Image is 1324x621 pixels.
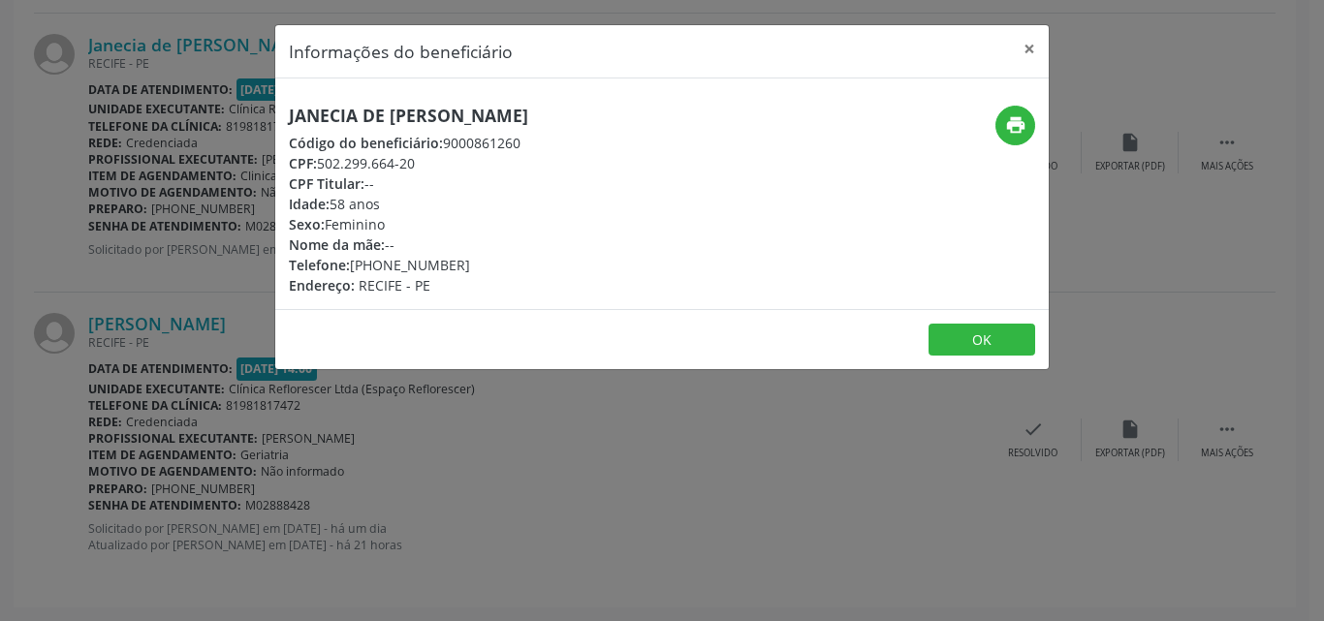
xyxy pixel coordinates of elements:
[289,235,385,254] span: Nome da mãe:
[289,255,528,275] div: [PHONE_NUMBER]
[289,234,528,255] div: --
[289,106,528,126] h5: Janecia de [PERSON_NAME]
[289,174,364,193] span: CPF Titular:
[289,214,528,234] div: Feminino
[1005,114,1026,136] i: print
[289,153,528,173] div: 502.299.664-20
[289,194,528,214] div: 58 anos
[289,39,513,64] h5: Informações do beneficiário
[289,133,528,153] div: 9000861260
[359,276,430,295] span: RECIFE - PE
[289,195,330,213] span: Idade:
[289,215,325,233] span: Sexo:
[995,106,1035,145] button: print
[1010,25,1049,73] button: Close
[289,173,528,194] div: --
[929,324,1035,357] button: OK
[289,276,355,295] span: Endereço:
[289,134,443,152] span: Código do beneficiário:
[289,256,350,274] span: Telefone:
[289,154,317,172] span: CPF:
